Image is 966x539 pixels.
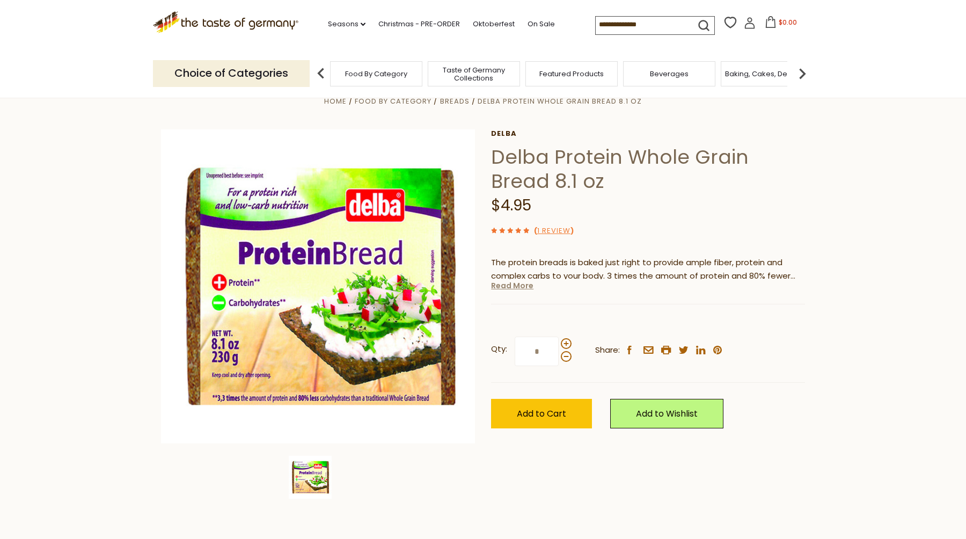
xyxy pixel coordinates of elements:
[491,280,533,291] a: Read More
[310,63,332,84] img: previous arrow
[515,337,559,366] input: Qty:
[595,344,620,357] span: Share:
[491,129,805,138] a: Delba
[478,96,642,106] a: Delba Protein Whole Grain Bread 8.1 oz
[491,399,592,428] button: Add to Cart
[528,18,555,30] a: On Sale
[517,407,566,420] span: Add to Cart
[378,18,460,30] a: Christmas - PRE-ORDER
[610,399,723,428] a: Add to Wishlist
[355,96,431,106] a: Food By Category
[328,18,365,30] a: Seasons
[539,70,604,78] a: Featured Products
[491,195,531,216] span: $4.95
[324,96,347,106] a: Home
[650,70,689,78] a: Beverages
[779,18,797,27] span: $0.00
[534,225,574,236] span: ( )
[792,63,813,84] img: next arrow
[153,60,310,86] p: Choice of Categories
[491,343,507,356] strong: Qty:
[473,18,515,30] a: Oktoberfest
[725,70,808,78] a: Baking, Cakes, Desserts
[345,70,407,78] a: Food By Category
[289,456,332,499] img: Delba Protein Whole Grain Bread 8.1 oz
[431,66,517,82] a: Taste of Germany Collections
[440,96,470,106] a: Breads
[491,145,805,193] h1: Delba Protein Whole Grain Bread 8.1 oz
[537,225,570,237] a: 1 Review
[491,256,805,283] p: The protein breads is baked just right to provide ample fiber, protein and complex carbs to your ...
[758,16,803,32] button: $0.00
[161,129,475,443] img: Delba Protein Whole Grain Bread 8.1 oz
